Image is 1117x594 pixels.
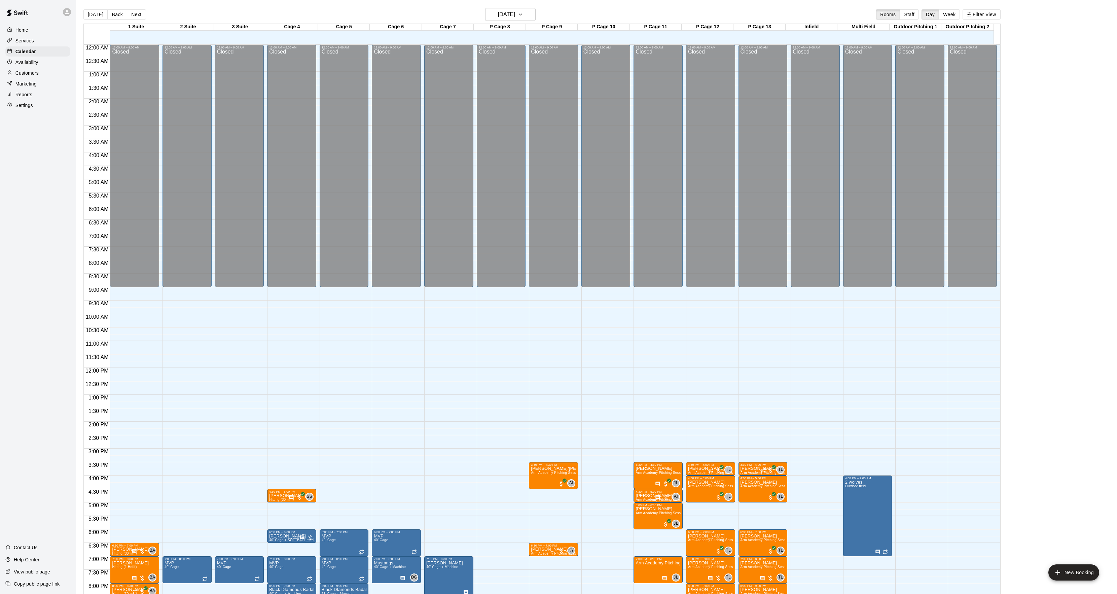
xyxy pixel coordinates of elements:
div: 4:00 PM – 5:00 PM: Arm Academy Pitching Session 1 Hour - Pitching [686,476,735,502]
span: SS [307,493,312,500]
div: 7:00 PM – 8:00 PM: MVP [163,556,212,583]
div: Johnnie Larossa [672,573,680,582]
div: 12:00 AM – 9:00 AM [583,46,628,49]
span: Arm Academy Pitching Session 1 Hour - Pitching [531,471,609,475]
span: Johnnie Larossa [675,520,680,528]
span: 3:00 PM [87,449,110,454]
div: 3:30 PM – 4:00 PM [688,463,733,466]
span: Johnnie Larossa [675,479,680,487]
div: 7:00 PM – 8:00 PM: MVP [215,556,264,583]
span: TL [778,466,783,473]
span: TL [726,493,731,500]
div: Brian Anderson [148,547,156,555]
span: All customers have paid [715,494,722,501]
div: Cage 5 [318,24,370,30]
div: Closed [897,49,942,289]
span: All customers have paid [558,481,565,487]
div: Kyle Young [567,547,575,555]
div: 12:00 AM – 9:00 AM: Closed [791,45,840,287]
span: 3:00 AM [87,126,110,131]
a: Services [5,36,70,46]
span: All customers have paid [767,467,774,474]
div: 12:00 AM – 9:00 AM: Closed [424,45,473,287]
div: 3:30 PM – 4:00 PM [741,463,786,466]
div: Customers [5,68,70,78]
div: 6:00 PM – 7:00 PM: Arm Academy Pitching Session 1 Hour - Pitching [738,529,788,556]
span: Arm Academy Pitching Session 30 min - Pitching [531,552,609,555]
span: 7:30 AM [87,247,110,252]
p: Help Center [14,556,39,563]
svg: Has notes [760,575,765,581]
svg: Has notes [400,575,405,581]
a: Availability [5,57,70,67]
a: Home [5,25,70,35]
p: Contact Us [14,544,38,551]
svg: Has notes [132,549,137,554]
div: Closed [374,49,419,289]
div: 7:00 PM – 8:00 PM: MVP [320,556,369,583]
a: Marketing [5,79,70,89]
span: TL [726,547,731,554]
div: 12:00 AM – 9:00 AM [950,46,995,49]
span: 8:00 AM [87,260,110,266]
div: 12:00 AM – 9:00 AM: Closed [320,45,369,287]
div: 12:00 AM – 9:00 AM [426,46,471,49]
span: JL [674,480,678,487]
div: 3:30 PM – 4:30 PM [636,463,681,466]
div: 12:00 AM – 9:00 AM [322,46,367,49]
button: Week [939,9,960,20]
p: View public page [14,568,50,575]
span: Tyler Levine [727,573,732,582]
h6: [DATE] [498,10,515,19]
div: 3:30 PM – 4:30 PM: Arm Academy Pitching Session 1 Hour - Pitching [634,462,683,489]
div: Settings [5,100,70,110]
div: 6:30 PM – 7:00 PM [112,544,157,547]
span: Johnnie Larossa [675,573,680,582]
div: Tyler Levine [777,547,785,555]
span: 2:00 AM [87,99,110,104]
div: 7:00 PM – 8:00 PM [269,557,314,561]
div: 7:00 PM – 8:30 PM [426,557,471,561]
span: 1:30 AM [87,85,110,91]
span: 12:30 PM [84,381,110,387]
div: Tyler Levine [724,493,732,501]
div: P Cage 9 [526,24,578,30]
div: Andrew Imperatore [672,493,680,501]
div: 12:00 AM – 9:00 AM [374,46,419,49]
span: All customers have paid [662,481,669,487]
div: Infield [786,24,837,30]
button: Next [127,9,146,20]
span: 40’ Cage + Machine [374,565,406,569]
div: 5:00 PM – 6:00 PM: Arm Academy Pitching Session 1 Hour - Pitching [634,502,683,529]
div: Cage 7 [422,24,474,30]
span: JL [674,520,678,527]
div: 12:00 AM – 9:00 AM [217,46,262,49]
span: 5:30 PM [87,516,110,522]
div: 4:00 PM – 5:00 PM [741,477,786,480]
span: 8:30 AM [87,274,110,279]
div: Closed [688,49,733,289]
div: 7:00 PM – 8:00 PM: Hitting (1 Hour) [110,556,159,583]
span: 3:30 AM [87,139,110,145]
div: 12:00 AM – 9:00 AM: Closed [110,45,159,287]
div: 7:00 PM – 8:00 PM [741,557,786,561]
p: Marketing [15,80,37,87]
div: 12:00 AM – 9:00 AM [845,46,890,49]
span: 40' Cage [374,538,388,542]
span: 12:30 AM [84,58,110,64]
div: 12:00 AM – 9:00 AM: Closed [477,45,526,287]
div: 7:00 PM – 8:00 PM [217,557,262,561]
div: Multi Field [837,24,889,30]
span: 6:00 PM [87,529,110,535]
span: 2:30 PM [87,435,110,441]
span: All customers have paid [296,494,303,501]
span: All customers have paid [715,548,722,555]
span: 6:30 PM [87,543,110,549]
div: Calendar [5,46,70,57]
div: Tyler Levine [724,466,732,474]
div: 7:00 PM – 8:00 PM [112,557,157,561]
div: Closed [217,49,262,289]
div: P Cage 11 [630,24,682,30]
span: 40' Cage [322,538,336,542]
